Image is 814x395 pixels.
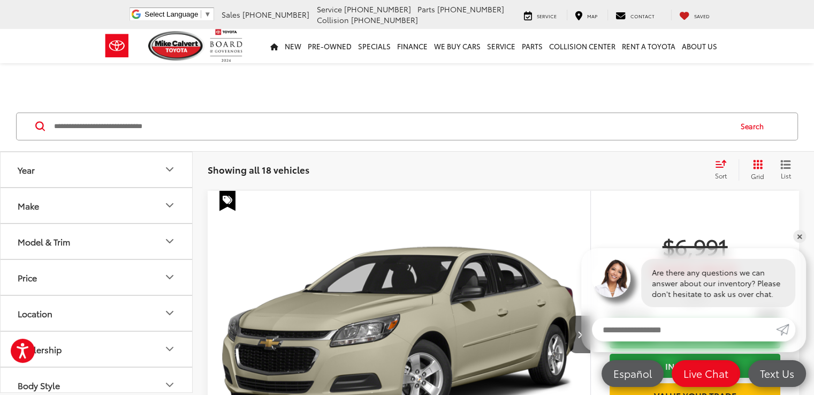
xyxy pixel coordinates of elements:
[608,367,657,380] span: Español
[772,159,799,181] button: List View
[607,10,663,20] a: Contact
[317,14,349,25] span: Collision
[344,4,411,14] span: [PHONE_NUMBER]
[163,235,176,248] div: Model & Trim
[355,29,394,63] a: Specials
[1,296,193,331] button: LocationLocation
[484,29,519,63] a: Service
[610,354,780,378] a: Instant Deal
[163,163,176,176] div: Year
[204,10,211,18] span: ▼
[694,12,710,19] span: Saved
[587,12,597,19] span: Map
[751,172,764,181] span: Grid
[671,10,718,20] a: My Saved Vehicles
[715,171,727,180] span: Sort
[222,9,240,20] span: Sales
[163,307,176,319] div: Location
[417,4,435,14] span: Parts
[163,378,176,391] div: Body Style
[1,152,193,187] button: YearYear
[242,9,309,20] span: [PHONE_NUMBER]
[18,344,62,354] div: Dealership
[394,29,431,63] a: Finance
[776,318,795,341] a: Submit
[546,29,619,63] a: Collision Center
[431,29,484,63] a: WE BUY CARS
[305,29,355,63] a: Pre-Owned
[748,360,806,387] a: Text Us
[1,260,193,295] button: PricePrice
[351,14,418,25] span: [PHONE_NUMBER]
[755,367,800,380] span: Text Us
[282,29,305,63] a: New
[679,29,720,63] a: About Us
[144,10,211,18] a: Select Language​
[208,163,309,176] span: Showing all 18 vehicles
[163,342,176,355] div: Dealership
[516,10,565,20] a: Service
[437,4,504,14] span: [PHONE_NUMBER]
[569,316,590,353] button: Next image
[18,380,60,390] div: Body Style
[592,318,776,341] input: Enter your message
[163,199,176,212] div: Make
[148,31,205,61] img: Mike Calvert Toyota
[731,113,779,140] button: Search
[630,12,655,19] span: Contact
[53,114,731,139] input: Search by Make, Model, or Keyword
[267,29,282,63] a: Home
[519,29,546,63] a: Parts
[678,367,734,380] span: Live Chat
[1,188,193,223] button: MakeMake
[567,10,605,20] a: Map
[18,236,70,247] div: Model & Trim
[592,259,630,297] img: Agent profile photo
[18,165,35,175] div: Year
[144,10,198,18] span: Select Language
[18,272,37,282] div: Price
[780,171,791,180] span: List
[97,28,137,63] img: Toyota
[537,12,557,19] span: Service
[317,4,342,14] span: Service
[18,308,52,318] div: Location
[163,271,176,284] div: Price
[641,259,795,307] div: Are there any questions we can answer about our inventory? Please don't hesitate to ask us over c...
[1,224,193,259] button: Model & TrimModel & Trim
[710,159,739,181] button: Select sort value
[619,29,679,63] a: Rent a Toyota
[1,332,193,367] button: DealershipDealership
[610,233,780,259] span: $6,991
[602,360,664,387] a: Español
[18,200,39,211] div: Make
[672,360,740,387] a: Live Chat
[219,191,235,211] span: Special
[739,159,772,181] button: Grid View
